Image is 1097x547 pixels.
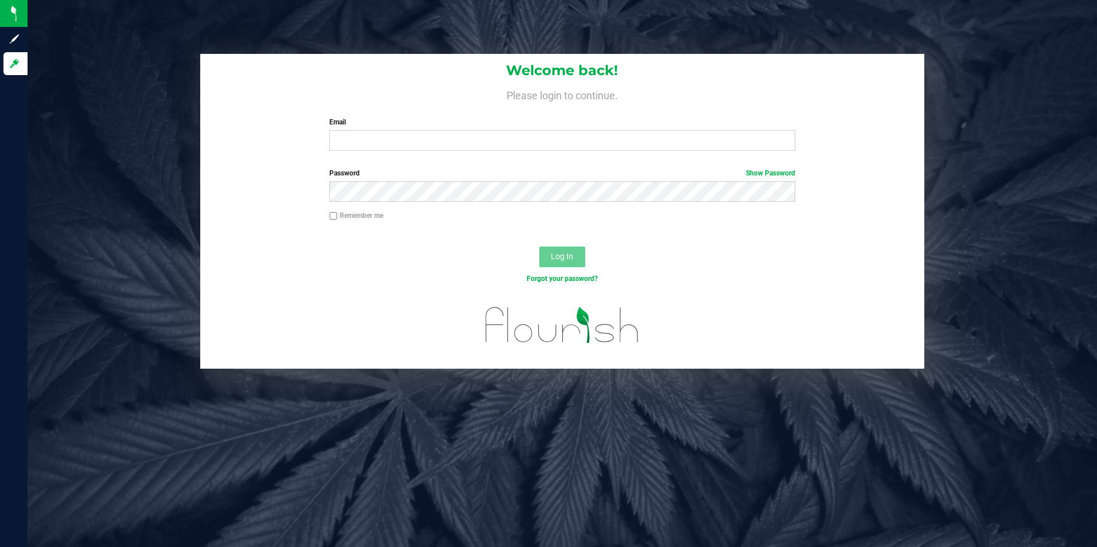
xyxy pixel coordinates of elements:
[9,33,20,45] inline-svg: Sign up
[200,63,925,78] h1: Welcome back!
[472,296,653,354] img: flourish_logo.svg
[746,169,795,177] a: Show Password
[539,247,585,267] button: Log In
[9,58,20,69] inline-svg: Log in
[200,87,925,101] h4: Please login to continue.
[329,169,360,177] span: Password
[329,212,337,220] input: Remember me
[551,252,573,261] span: Log In
[329,117,795,127] label: Email
[329,210,383,221] label: Remember me
[527,275,598,283] a: Forgot your password?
